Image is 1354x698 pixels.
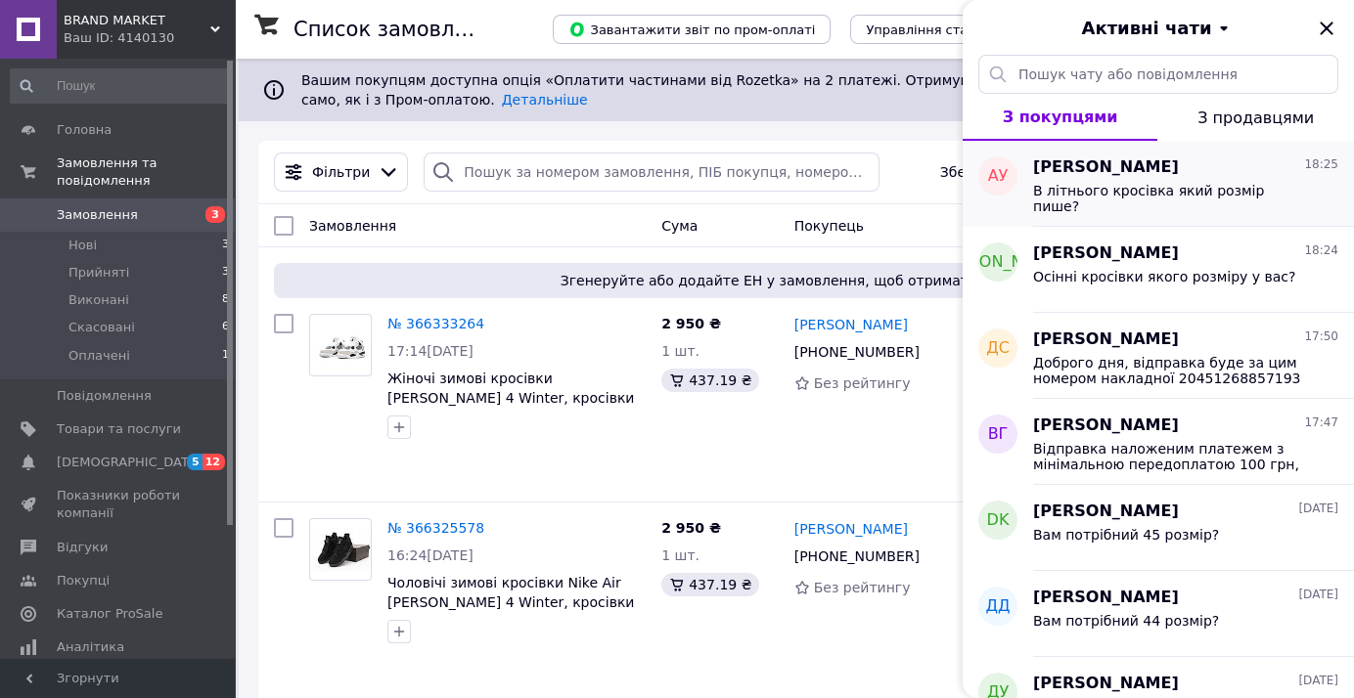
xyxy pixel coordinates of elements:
[850,15,1031,44] button: Управління статусами
[57,539,108,556] span: Відгуки
[814,580,911,595] span: Без рейтингу
[282,271,1311,290] span: Згенеруйте або додайте ЕН у замовлення, щоб отримати оплату
[1298,587,1338,603] span: [DATE]
[794,519,908,539] a: [PERSON_NAME]
[1197,109,1314,127] span: З продавцями
[1033,269,1295,284] span: Осінні кросівки якого розміру у вас?
[963,141,1354,227] button: АУ[PERSON_NAME]18:25В літнього кросівка який розмір пише?
[57,206,138,224] span: Замовлення
[68,319,135,336] span: Скасовані
[310,327,371,364] img: Фото товару
[978,55,1338,94] input: Пошук чату або повідомлення
[310,528,371,571] img: Фото товару
[57,121,112,139] span: Головна
[987,509,1010,532] span: DK
[57,420,181,438] span: Товари та послуги
[1315,17,1338,40] button: Закрити
[814,375,911,391] span: Без рейтингу
[933,251,1063,274] span: [PERSON_NAME]
[387,547,474,563] span: 16:24[DATE]
[1033,183,1311,214] span: В літнього кросівка який розмір пише?
[424,153,880,192] input: Пошук за номером замовлення, ПІБ покупця, номером телефону, Email, номером накладної
[553,15,831,44] button: Завантажити звіт по пром-оплаті
[1081,16,1211,41] span: Активні чати
[222,347,229,365] span: 1
[1033,673,1179,695] span: [PERSON_NAME]
[661,218,698,234] span: Cума
[986,595,1011,618] span: дд
[309,218,396,234] span: Замовлення
[963,313,1354,399] button: ДС[PERSON_NAME]17:50Доброго дня, відправка буде за цим номером накладної 20451268857193
[661,369,759,392] div: 437.19 ₴
[1033,328,1179,351] span: [PERSON_NAME]
[387,371,641,425] a: Жіночі зимові кросівки [PERSON_NAME] 4 Winter, кросівки на зиму теплі з хутром, В'єтнам 39
[387,316,484,331] a: № 366333264
[312,162,370,182] span: Фільтри
[309,314,372,376] a: Фото товару
[10,68,231,104] input: Пошук
[1033,613,1219,629] span: Вам потрібний 44 розмір?
[1033,355,1311,386] span: Доброго дня, відправка буде за цим номером накладної 20451268857193
[790,543,924,570] div: [PHONE_NUMBER]
[1003,108,1118,126] span: З покупцями
[1033,156,1179,179] span: [PERSON_NAME]
[661,316,721,331] span: 2 950 ₴
[1298,673,1338,689] span: [DATE]
[963,485,1354,571] button: DK[PERSON_NAME][DATE]Вам потрібний 45 розмір?
[222,319,229,336] span: 6
[68,291,129,309] span: Виконані
[963,227,1354,313] button: [PERSON_NAME][PERSON_NAME]18:24Осінні кросівки якого розміру у вас?
[661,343,700,359] span: 1 шт.
[963,94,1157,141] button: З покупцями
[1157,94,1354,141] button: З продавцями
[309,518,372,581] a: Фото товару
[963,399,1354,485] button: ВГ[PERSON_NAME]17:47Відправка наложеним платежем з мінімальною передоплатою 100 грн, буде актуаль...
[986,337,1010,360] span: ДС
[1304,242,1338,259] span: 18:24
[1298,501,1338,517] span: [DATE]
[205,206,225,223] span: 3
[1304,328,1338,345] span: 17:50
[661,573,759,596] div: 437.19 ₴
[68,264,129,282] span: Прийняті
[293,18,492,41] h1: Список замовлень
[794,315,908,334] a: [PERSON_NAME]
[988,165,1009,188] span: АУ
[187,454,203,470] span: 5
[661,520,721,536] span: 2 950 ₴
[57,605,162,623] span: Каталог ProSale
[387,520,484,536] a: № 366325578
[1033,242,1179,265] span: [PERSON_NAME]
[1033,587,1179,609] span: [PERSON_NAME]
[203,454,225,470] span: 12
[57,487,181,522] span: Показники роботи компанії
[68,347,130,365] span: Оплачені
[1033,527,1219,543] span: Вам потрібний 45 розмір?
[57,154,235,190] span: Замовлення та повідомлення
[57,638,124,656] span: Аналітика
[568,21,815,38] span: Завантажити звіт по пром-оплаті
[1304,414,1338,431] span: 17:47
[1033,501,1179,523] span: [PERSON_NAME]
[940,162,1083,182] span: Збережені фільтри:
[963,571,1354,657] button: дд[PERSON_NAME][DATE]Вам потрібний 44 розмір?
[988,423,1009,446] span: ВГ
[387,343,474,359] span: 17:14[DATE]
[301,72,1251,108] span: Вашим покупцям доступна опція «Оплатити частинами від Rozetka» на 2 платежі. Отримуйте нові замов...
[502,92,588,108] a: Детальніше
[222,291,229,309] span: 8
[790,338,924,366] div: [PHONE_NUMBER]
[68,237,97,254] span: Нові
[866,22,1015,37] span: Управління статусами
[222,264,229,282] span: 3
[1033,441,1311,472] span: Відправка наложеним платежем з мінімальною передоплатою 100 грн, буде актуально вам?
[57,572,110,589] span: Покупці
[661,547,700,563] span: 1 шт.
[57,387,152,405] span: Повідомлення
[64,12,210,29] span: BRAND MARKET
[387,575,634,630] a: Чоловічі зимові кросівки Nike Air [PERSON_NAME] 4 Winter, кросівки з хутром на зиму, В'єтнам 42
[64,29,235,47] div: Ваш ID: 4140130
[57,454,202,471] span: [DEMOGRAPHIC_DATA]
[1304,156,1338,173] span: 18:25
